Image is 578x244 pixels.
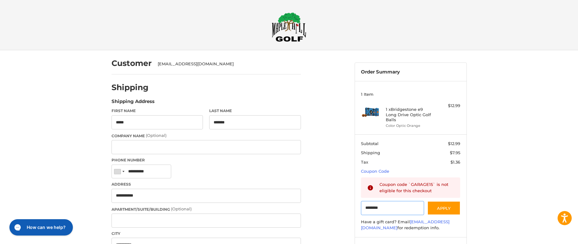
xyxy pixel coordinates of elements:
[112,98,155,108] legend: Shipping Address
[435,103,460,109] div: $12.99
[361,169,389,174] a: Coupon Code
[112,58,152,68] h2: Customer
[158,61,295,67] div: [EMAIL_ADDRESS][DOMAIN_NAME]
[112,133,301,139] label: Company Name
[450,150,460,155] span: $7.95
[379,182,454,194] div: Coupon code `GARAGE15` is not eligible for this checkout
[112,157,301,163] label: Phone Number
[361,141,379,146] span: Subtotal
[450,160,460,165] span: $1.36
[112,206,301,212] label: Apartment/Suite/Building
[112,182,301,187] label: Address
[386,123,434,128] li: Color Optic Orange
[112,108,203,114] label: First Name
[427,201,461,215] button: Apply
[448,141,460,146] span: $12.99
[209,108,301,114] label: Last Name
[361,201,424,215] input: Gift Certificate or Coupon Code
[526,227,578,244] iframe: Google Customer Reviews
[112,83,149,92] h2: Shipping
[361,150,380,155] span: Shipping
[171,206,192,211] small: (Optional)
[361,160,368,165] span: Tax
[361,219,460,231] div: Have a gift card? Email for redemption info.
[112,231,301,236] label: City
[272,12,306,42] img: Maple Hill Golf
[386,107,434,122] h4: 1 x Bridgestone e9 Long Drive Optic Golf Balls
[146,133,166,138] small: (Optional)
[361,92,460,97] h3: 1 Item
[361,69,460,75] h3: Order Summary
[6,217,75,238] iframe: Gorgias live chat messenger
